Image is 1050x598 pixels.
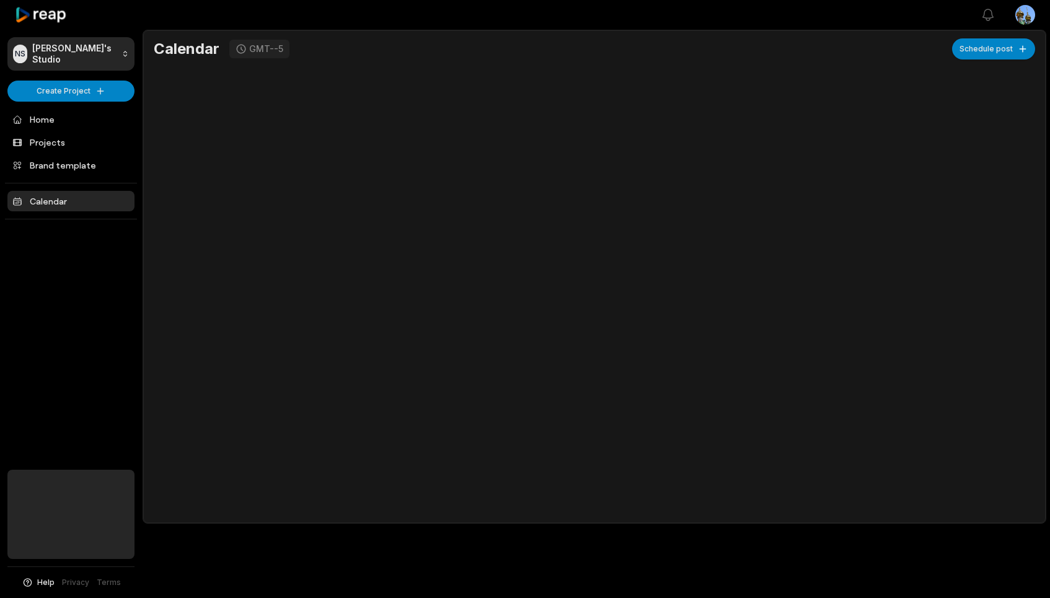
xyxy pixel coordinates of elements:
button: Schedule post [952,38,1035,59]
a: Projects [7,132,135,152]
span: Help [37,577,55,588]
div: GMT--5 [249,43,283,55]
a: Home [7,109,135,130]
button: Help [22,577,55,588]
a: Brand template [7,155,135,175]
a: Terms [97,577,121,588]
p: [PERSON_NAME]'s Studio [32,43,117,65]
a: Privacy [62,577,89,588]
h1: Calendar [154,40,219,58]
div: NS [13,45,27,63]
button: Create Project [7,81,135,102]
a: Calendar [7,191,135,211]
